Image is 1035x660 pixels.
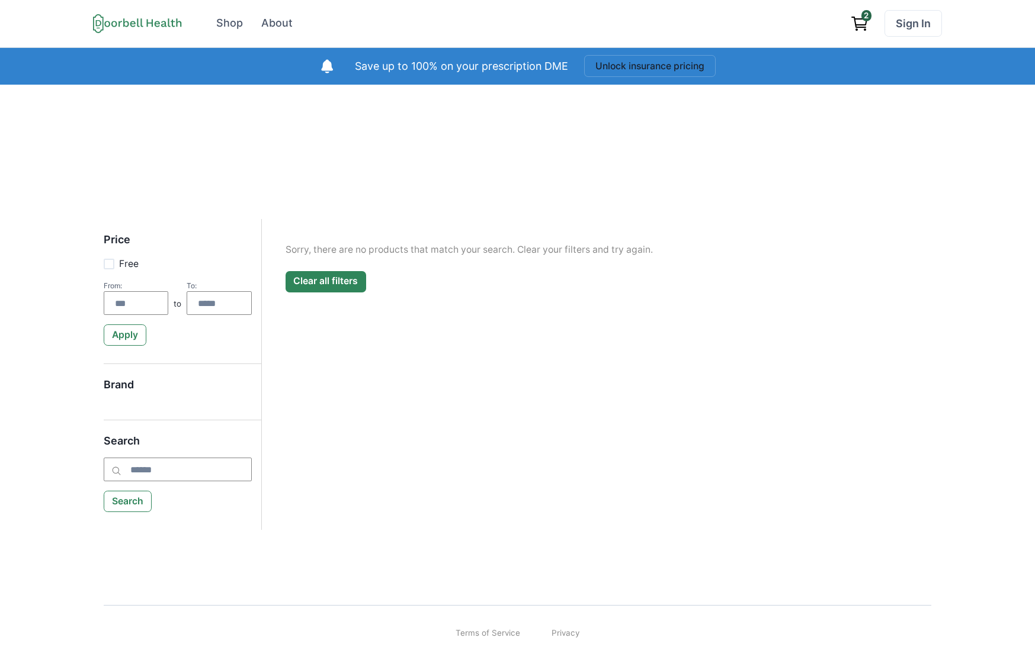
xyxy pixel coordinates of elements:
[104,233,252,257] h5: Price
[209,10,251,37] a: Shop
[104,491,152,512] button: Search
[104,378,252,402] h5: Brand
[286,243,908,257] p: Sorry, there are no products that match your search. Clear your filters and try again.
[187,281,252,290] div: To:
[261,15,293,31] div: About
[355,59,568,75] p: Save up to 100% on your prescription DME
[174,298,181,315] p: to
[584,55,716,77] button: Unlock insurance pricing
[104,434,252,458] h5: Search
[885,10,942,37] a: Sign In
[254,10,301,37] a: About
[216,15,243,31] div: Shop
[552,627,579,639] a: Privacy
[861,10,871,21] span: 2
[845,10,874,37] a: View cart
[104,281,169,290] div: From:
[286,271,366,292] button: Clear all filters
[456,627,520,639] a: Terms of Service
[119,257,139,271] p: Free
[104,324,147,346] button: Apply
